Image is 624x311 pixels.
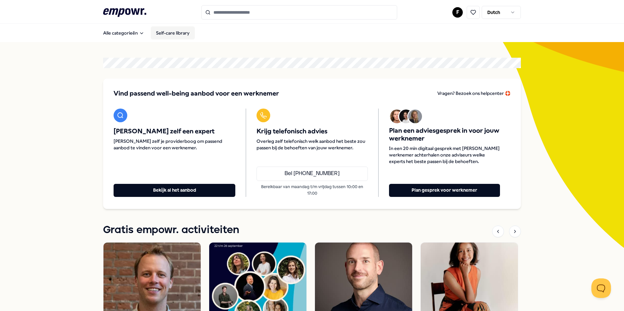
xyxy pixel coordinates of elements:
[201,5,397,20] input: Search for products, categories or subcategories
[437,89,510,98] a: Vragen? Bezoek ons helpcenter 🛟
[257,184,367,197] p: Bereikbaar van maandag t/m vrijdag tussen 10:00 en 17:00
[399,110,413,123] img: Avatar
[114,184,235,197] button: Bekijk al het aanbod
[591,278,611,298] iframe: Help Scout Beacon - Open
[257,127,367,135] span: Krijg telefonisch advies
[114,127,235,135] span: [PERSON_NAME] zelf een expert
[389,127,500,142] span: Plan een adviesgesprek in voor jouw werknemer
[389,184,500,197] button: Plan gesprek voor werknemer
[257,167,367,181] a: Bel [PHONE_NUMBER]
[114,89,279,98] span: Vind passend well-being aanbod voor een werknemer
[437,91,510,96] span: Vragen? Bezoek ons helpcenter 🛟
[408,110,422,123] img: Avatar
[114,138,235,151] span: [PERSON_NAME] zelf je providerboog om passend aanbod te vinden voor een werknemer.
[390,110,404,123] img: Avatar
[257,138,367,151] span: Overleg zelf telefonisch welk aanbod het beste zou passen bij de behoeften van jouw werknemer.
[389,145,500,165] span: In een 20 min digitaal gesprek met [PERSON_NAME] werknemer achterhalen onze adviseurs welke exper...
[98,26,149,39] button: Alle categorieën
[452,7,463,18] button: F
[151,26,195,39] a: Self-care library
[98,26,195,39] nav: Main
[103,222,239,238] h1: Gratis empowr. activiteiten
